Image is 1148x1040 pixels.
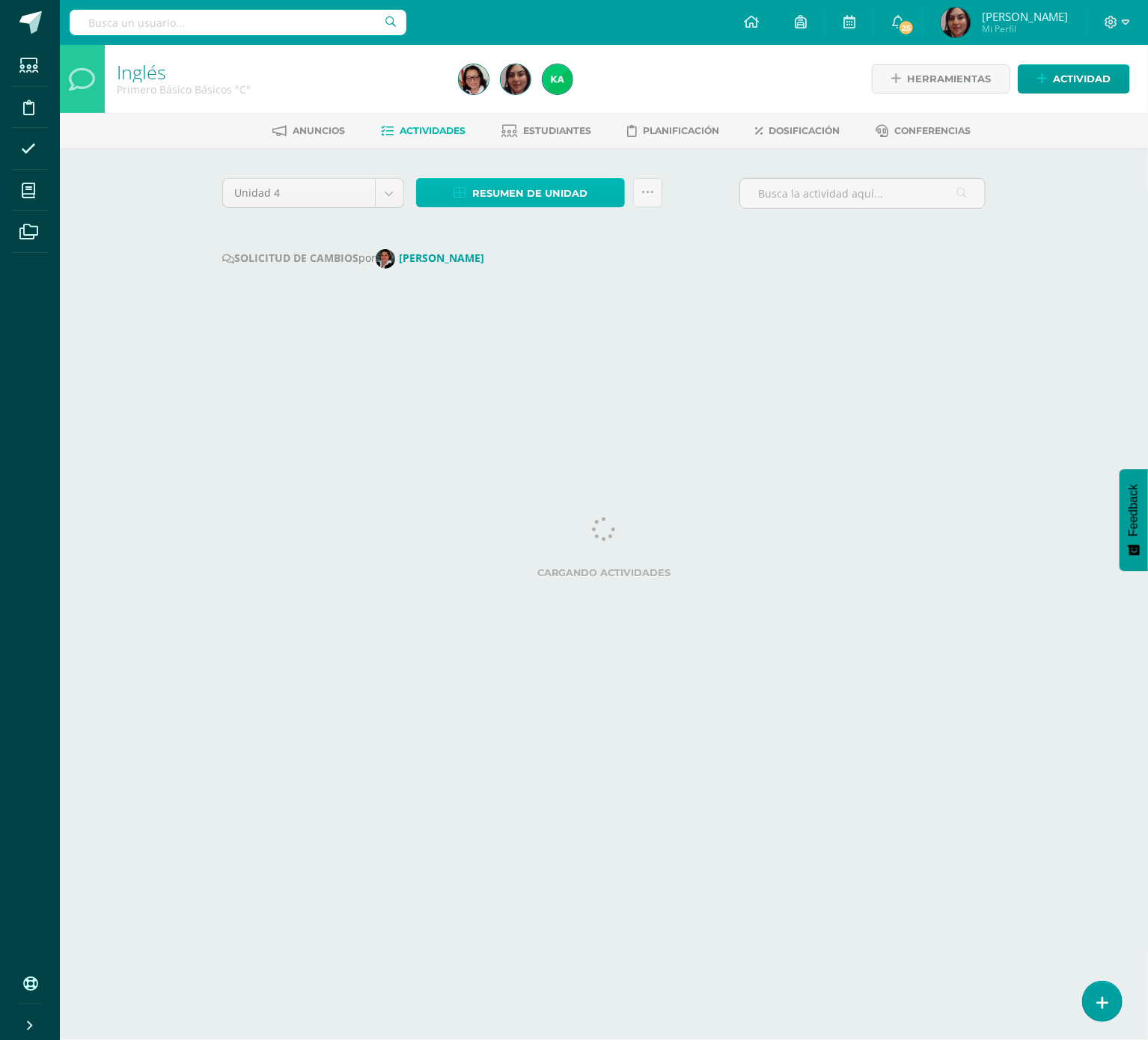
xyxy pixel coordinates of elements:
a: Inglés [117,59,166,85]
span: Estudiantes [524,125,592,136]
input: Busca un usuario... [70,10,406,35]
strong: SOLICITUD DE CAMBIOS [222,251,358,265]
img: 3843fb34685ba28fd29906e75e029183.png [501,64,531,94]
span: Resumen de unidad [472,180,587,207]
input: Busca la actividad aquí... [740,179,985,208]
h1: Inglés [117,61,441,82]
img: 8023b044e5fe8d4619e40790d31912b4.png [543,64,573,94]
a: Estudiantes [502,119,592,143]
a: [PERSON_NAME] [376,251,490,265]
span: Feedback [1127,484,1141,536]
span: Unidad 4 [234,179,364,207]
a: Planificación [628,119,720,143]
span: Actividades [400,125,466,136]
img: 3843fb34685ba28fd29906e75e029183.png [941,7,971,37]
button: Feedback - Mostrar encuesta [1120,469,1148,571]
img: 073ab9fb05eb5e4f9239493c9ec9f7a2.png [459,64,489,94]
span: Dosificación [769,125,840,136]
a: Herramientas [872,64,1010,94]
a: Anuncios [273,119,346,143]
a: Dosificación [756,119,840,143]
span: Anuncios [293,125,346,136]
a: Unidad 4 [223,179,403,207]
div: Primero Básico Básicos 'C' [117,82,441,97]
span: Conferencias [895,125,971,136]
span: Actividad [1053,65,1111,93]
strong: [PERSON_NAME] [399,251,484,265]
a: Resumen de unidad [416,178,625,207]
span: 25 [898,19,915,36]
span: Herramientas [907,65,991,93]
a: Conferencias [876,119,971,143]
a: Actividad [1018,64,1130,94]
span: [PERSON_NAME] [982,9,1068,24]
img: 79b09ec50a5ba6337682d6ca3cfbe2be.png [376,249,395,269]
span: Planificación [644,125,720,136]
label: Cargando actividades [222,567,986,578]
span: Mi Perfil [982,22,1068,35]
a: Actividades [382,119,466,143]
div: por [222,249,986,269]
